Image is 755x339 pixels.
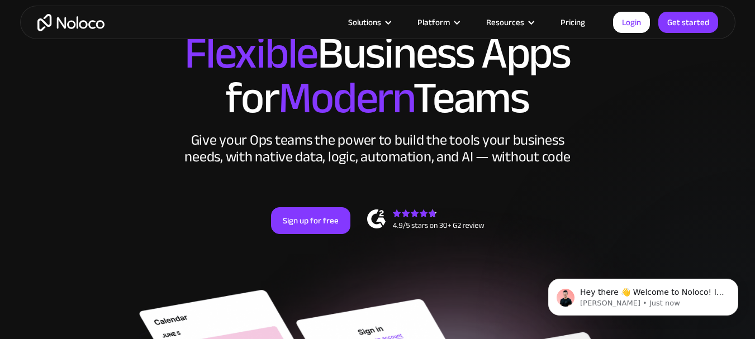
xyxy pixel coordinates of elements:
[348,15,381,30] div: Solutions
[184,12,317,95] span: Flexible
[278,56,413,140] span: Modern
[472,15,547,30] div: Resources
[658,12,718,33] a: Get started
[271,207,350,234] a: Sign up for free
[531,255,755,333] iframe: Intercom notifications message
[31,31,724,121] h2: Business Apps for Teams
[403,15,472,30] div: Platform
[417,15,450,30] div: Platform
[37,14,105,31] a: home
[486,15,524,30] div: Resources
[182,132,573,165] div: Give your Ops teams the power to build the tools your business needs, with native data, logic, au...
[547,15,599,30] a: Pricing
[334,15,403,30] div: Solutions
[613,12,650,33] a: Login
